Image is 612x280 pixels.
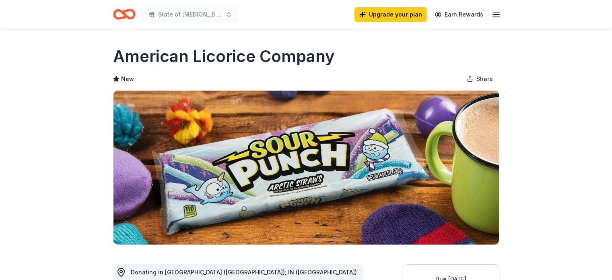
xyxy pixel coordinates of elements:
span: Donating in [GEOGRAPHIC_DATA] ([GEOGRAPHIC_DATA]); IN ([GEOGRAPHIC_DATA]) [131,269,357,276]
a: Home [113,5,136,24]
h1: American Licorice Company [113,45,335,68]
a: Upgrade your plan [354,7,427,22]
a: Earn Rewards [430,7,488,22]
span: Share [476,74,493,84]
span: State of [MEDICAL_DATA] [158,10,223,19]
button: State of [MEDICAL_DATA] [142,6,239,23]
img: Image for American Licorice Company [113,91,499,245]
span: New [121,74,134,84]
button: Share [460,71,499,87]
